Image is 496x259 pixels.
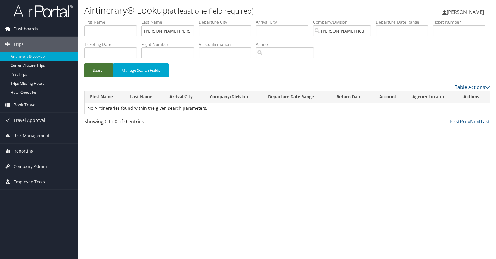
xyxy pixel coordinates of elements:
[374,91,407,103] th: Account: activate to sort column ascending
[14,159,47,174] span: Company Admin
[256,41,318,47] label: Airline
[14,144,33,159] span: Reporting
[442,3,490,21] a: [PERSON_NAME]
[168,6,254,16] small: (at least one field required)
[125,91,164,103] th: Last Name: activate to sort column ascending
[455,84,490,90] a: Table Actions
[141,19,199,25] label: Last Name
[470,118,481,125] a: Next
[164,91,204,103] th: Arrival City: activate to sort column ascending
[256,19,313,25] label: Arrival City
[263,91,331,103] th: Departure Date Range: activate to sort column ascending
[14,174,45,189] span: Employee Tools
[84,63,113,77] button: Search
[199,41,256,47] label: Air Confirmation
[460,118,470,125] a: Prev
[331,91,374,103] th: Return Date: activate to sort column ascending
[447,9,484,15] span: [PERSON_NAME]
[14,21,38,36] span: Dashboards
[85,91,125,103] th: First Name: activate to sort column ascending
[481,118,490,125] a: Last
[14,97,37,112] span: Book Travel
[13,4,73,18] img: airportal-logo.png
[14,37,24,52] span: Trips
[433,19,490,25] label: Ticket Number
[84,4,355,17] h1: Airtinerary® Lookup
[113,63,169,77] button: Manage Search Fields
[85,103,490,114] td: No Airtineraries found within the given search parameters.
[84,118,179,128] div: Showing 0 to 0 of 0 entries
[204,91,263,103] th: Company/Division
[84,41,141,47] label: Ticketing Date
[458,91,490,103] th: Actions
[14,128,50,143] span: Risk Management
[450,118,460,125] a: First
[14,113,45,128] span: Travel Approval
[84,19,141,25] label: First Name
[313,19,376,25] label: Company/Division
[376,19,433,25] label: Departure Date Range
[199,19,256,25] label: Departure City
[141,41,199,47] label: Flight Number
[407,91,458,103] th: Agency Locator: activate to sort column ascending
